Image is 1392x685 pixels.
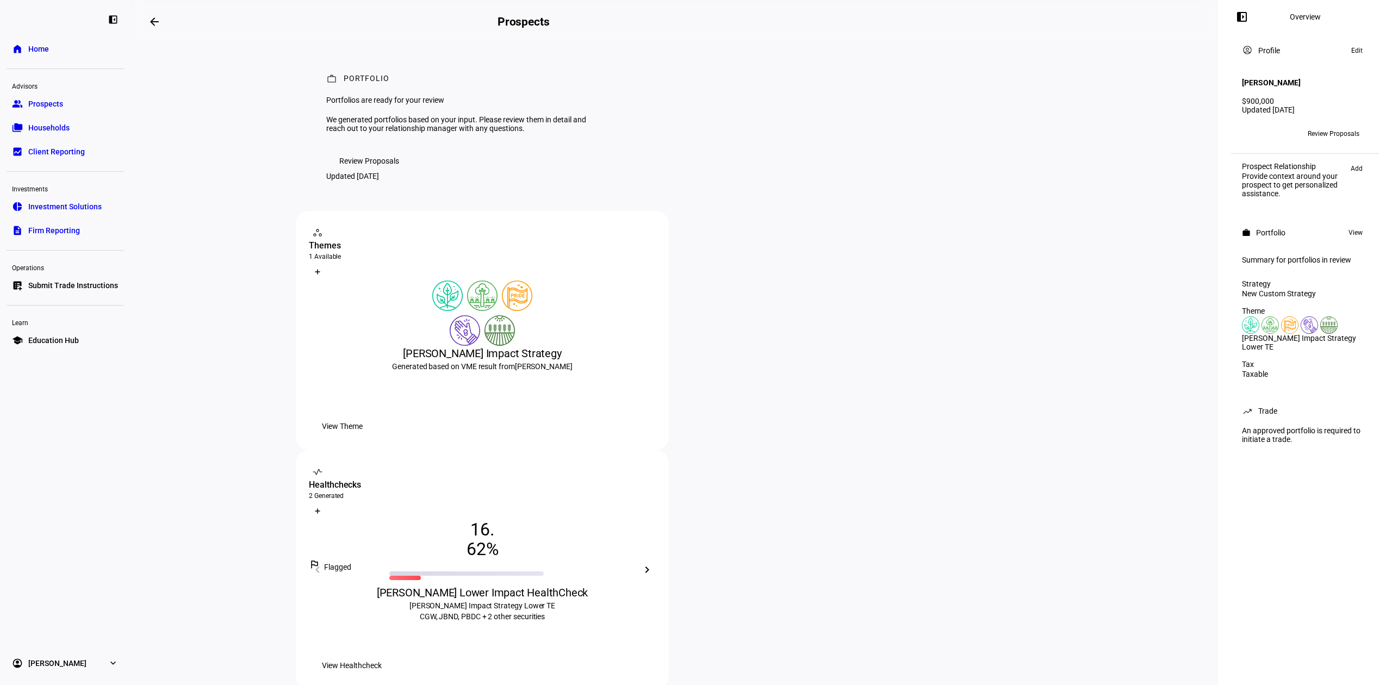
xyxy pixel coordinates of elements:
h2: Prospects [498,15,550,28]
mat-icon: workspaces [312,227,323,238]
div: Summary for portfolios in review [1242,256,1368,264]
eth-panel-overview-card-header: Profile [1242,44,1368,57]
button: View [1343,226,1368,239]
eth-mat-symbol: folder_copy [12,122,23,133]
span: [PERSON_NAME] [28,658,86,669]
div: Healthchecks [309,478,656,491]
span: JR [1247,130,1255,138]
button: Review Proposals [1299,125,1368,142]
eth-mat-symbol: bid_landscape [12,146,23,157]
img: deforestation.colored.svg [1261,316,1279,334]
mat-icon: work [1242,228,1251,237]
span: View Healthcheck [322,655,382,676]
a: bid_landscapeClient Reporting [7,141,124,163]
mat-icon: outlined_flag [309,559,320,570]
button: Review Proposals [326,150,412,172]
span: View [1348,226,1363,239]
button: Add [1345,162,1368,175]
div: Learn [7,314,124,329]
div: Taxable [1242,370,1368,378]
div: Provide context around your prospect to get personalized assistance. [1242,172,1345,198]
div: [PERSON_NAME] Impact Strategy [309,346,656,361]
img: poverty.colored.svg [1301,316,1318,334]
img: lgbtqJustice.colored.svg [1281,316,1298,334]
div: [PERSON_NAME] Impact Strategy Lower TE [335,600,630,611]
div: Operations [7,259,124,275]
eth-mat-symbol: left_panel_close [108,14,119,25]
div: Strategy [1242,279,1368,288]
img: deforestation.colored.svg [467,281,498,311]
eth-mat-symbol: home [12,43,23,54]
span: Add [1351,162,1363,175]
a: pie_chartInvestment Solutions [7,196,124,217]
span: Edit [1351,44,1363,57]
span: Flagged [324,563,351,571]
eth-panel-overview-card-header: Portfolio [1242,226,1368,239]
span: Education Hub [28,335,79,346]
div: Overview [1290,13,1321,21]
span: Home [28,43,49,54]
eth-mat-symbol: expand_more [108,658,119,669]
span: 62 [467,539,486,559]
mat-icon: account_circle [1242,45,1253,55]
eth-mat-symbol: description [12,225,23,236]
div: Updated [DATE] [326,172,379,180]
div: 1 Available [309,252,656,261]
div: Portfolio [1256,228,1285,237]
button: View Theme [309,415,376,437]
div: Investments [7,180,124,196]
span: Investment Solutions [28,201,102,212]
div: [PERSON_NAME] Impact Strategy Lower TE [1242,334,1368,351]
eth-mat-symbol: school [12,335,23,346]
div: Portfolio [344,74,389,85]
span: Review Proposals [1308,125,1359,142]
a: descriptionFirm Reporting [7,220,124,241]
eth-mat-symbol: group [12,98,23,109]
div: CGW, JBND, PBDC + 2 other securities [309,600,656,622]
div: Prospect Relationship [1242,162,1345,171]
div: 2 Generated [309,491,656,500]
div: Tax [1242,360,1368,369]
span: Firm Reporting [28,225,80,236]
eth-mat-symbol: list_alt_add [12,280,23,291]
span: Client Reporting [28,146,85,157]
span: Review Proposals [339,150,399,172]
a: folder_copyHouseholds [7,117,124,139]
span: [PERSON_NAME] [515,362,573,371]
div: An approved portfolio is required to initiate a trade. [1235,422,1375,448]
img: sustainableAgriculture.colored.svg [484,315,515,346]
div: Trade [1258,407,1277,415]
span: Submit Trade Instructions [28,280,118,291]
eth-panel-overview-card-header: Trade [1242,404,1368,418]
div: Profile [1258,46,1280,55]
img: sustainableAgriculture.colored.svg [1320,316,1338,334]
button: View Healthcheck [309,655,395,676]
a: groupProspects [7,93,124,115]
mat-icon: work [326,73,337,84]
div: Theme [1242,307,1368,315]
span: 16 [470,520,490,539]
div: New Custom Strategy [1242,289,1368,298]
span: Households [28,122,70,133]
mat-icon: trending_up [1242,406,1253,416]
div: Generated based on VME result from [309,361,656,372]
img: climateChange.colored.svg [1242,316,1259,334]
div: [PERSON_NAME] Lower Impact HealthCheck [309,585,656,600]
div: We generated portfolios based on your input. Please review them in detail and reach out to your r... [326,115,594,133]
h4: [PERSON_NAME] [1242,78,1301,87]
mat-icon: left_panel_open [1235,10,1248,23]
span: % [486,539,499,559]
img: poverty.colored.svg [450,315,480,346]
span: View Theme [322,415,363,437]
a: homeHome [7,38,124,60]
div: $900,000 [1242,97,1368,105]
img: lgbtqJustice.colored.svg [502,281,532,311]
div: Portfolios are ready for your review [326,96,594,104]
mat-icon: arrow_backwards [148,15,161,28]
div: Advisors [7,78,124,93]
img: climateChange.colored.svg [432,281,463,311]
mat-icon: vital_signs [312,466,323,477]
button: Edit [1346,44,1368,57]
span: Prospects [28,98,63,109]
div: Updated [DATE] [1242,105,1368,114]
